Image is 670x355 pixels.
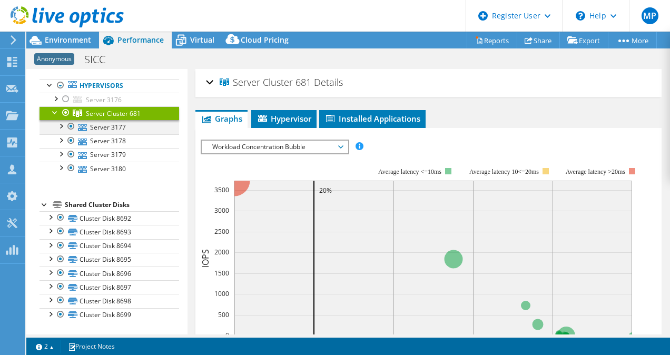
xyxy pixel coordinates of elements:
text: Average latency >20ms [565,168,625,175]
a: Cluster Disk 8693 [40,225,179,239]
span: Hypervisor [257,113,311,124]
a: Server 3177 [40,120,179,134]
a: Server 3178 [40,134,179,148]
a: Share [517,32,560,48]
text: 1500 [214,269,229,278]
span: Server 3176 [86,95,122,104]
tspan: Average latency <=10ms [378,168,441,175]
a: Cluster Disk 8694 [40,239,179,253]
span: Cloud Pricing [241,35,289,45]
a: Export [559,32,608,48]
text: 2000 [214,248,229,257]
a: Server 3179 [40,148,179,162]
span: Performance [117,35,164,45]
text: 2500 [214,227,229,236]
a: Reports [467,32,517,48]
text: 1000 [214,289,229,298]
span: Server Cluster 681 [86,109,141,118]
text: 3000 [214,206,229,215]
a: Cluster Disk 8699 [40,308,179,322]
span: Environment [45,35,91,45]
a: Cluster Disk 8697 [40,280,179,294]
svg: \n [576,11,585,21]
text: 500 [218,310,229,319]
a: Hypervisors [40,79,179,93]
a: Cluster Disk 8695 [40,253,179,267]
a: Cluster Disk 8696 [40,267,179,280]
span: Installed Applications [324,113,420,124]
div: Shared Cluster Disks [65,199,179,211]
span: Graphs [201,113,242,124]
span: MP [642,7,658,24]
a: Server 3180 [40,162,179,175]
h1: SICC [80,54,122,65]
a: More [608,32,657,48]
span: Virtual [190,35,214,45]
text: 3500 [214,185,229,194]
a: Project Notes [61,340,122,353]
a: Server Cluster 681 [40,106,179,120]
span: Server Cluster 681 [220,77,311,88]
span: Details [314,76,343,88]
a: Cluster Disk 8698 [40,294,179,308]
text: 0 [225,331,229,340]
text: IOPS [200,249,211,267]
span: Anonymous [34,53,74,65]
a: Cluster Disk 8692 [40,211,179,225]
a: Server 3176 [40,93,179,106]
text: 20% [319,186,332,195]
tspan: Average latency 10<=20ms [469,168,539,175]
span: Workload Concentration Bubble [207,141,342,153]
a: 2 [28,340,61,353]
